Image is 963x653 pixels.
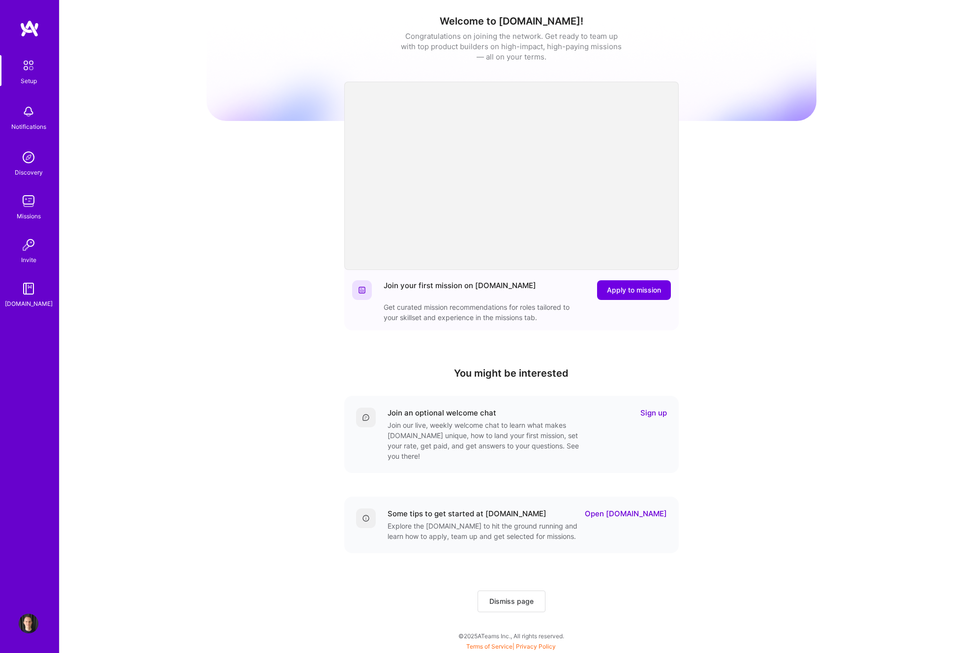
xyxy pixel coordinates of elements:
[401,31,622,62] div: Congratulations on joining the network. Get ready to team up with top product builders on high-im...
[466,643,512,650] a: Terms of Service
[358,286,366,294] img: Website
[388,521,584,541] div: Explore the [DOMAIN_NAME] to hit the ground running and learn how to apply, team up and get selec...
[11,121,46,132] div: Notifications
[607,285,661,295] span: Apply to mission
[585,508,667,519] a: Open [DOMAIN_NAME]
[19,279,38,298] img: guide book
[207,15,816,27] h1: Welcome to [DOMAIN_NAME]!
[388,420,584,461] div: Join our live, weekly welcome chat to learn what makes [DOMAIN_NAME] unique, how to land your fir...
[478,591,545,612] button: Dismiss page
[489,596,534,606] span: Dismiss page
[597,280,671,300] button: Apply to mission
[516,643,556,650] a: Privacy Policy
[362,514,370,522] img: Details
[19,235,38,255] img: Invite
[362,414,370,421] img: Comment
[19,614,38,633] img: User Avatar
[344,82,679,270] iframe: video
[20,20,39,37] img: logo
[21,76,37,86] div: Setup
[19,102,38,121] img: bell
[18,55,39,76] img: setup
[21,255,36,265] div: Invite
[388,408,496,418] div: Join an optional welcome chat
[19,148,38,167] img: discovery
[19,191,38,211] img: teamwork
[16,614,41,633] a: User Avatar
[59,623,963,648] div: © 2025 ATeams Inc., All rights reserved.
[344,367,679,379] h4: You might be interested
[5,298,53,309] div: [DOMAIN_NAME]
[17,211,41,221] div: Missions
[15,167,43,178] div: Discovery
[388,508,546,519] div: Some tips to get started at [DOMAIN_NAME]
[384,280,536,300] div: Join your first mission on [DOMAIN_NAME]
[466,643,556,650] span: |
[640,408,667,418] a: Sign up
[384,302,580,323] div: Get curated mission recommendations for roles tailored to your skillset and experience in the mis...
